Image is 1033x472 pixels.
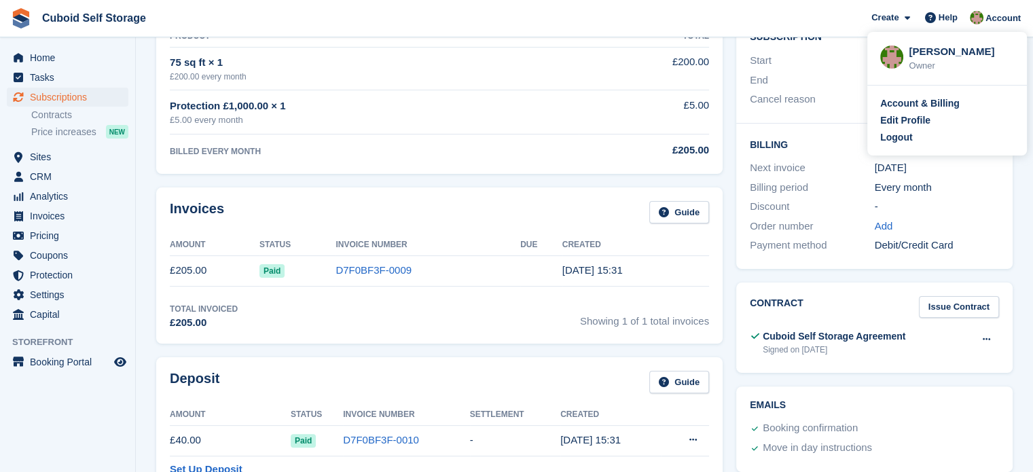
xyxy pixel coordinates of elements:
[7,68,128,87] a: menu
[750,73,875,88] div: End
[7,147,128,166] a: menu
[7,226,128,245] a: menu
[579,47,709,90] td: £200.00
[343,404,469,426] th: Invoice Number
[336,234,520,256] th: Invoice Number
[880,46,903,69] img: Chelsea Kitts
[649,201,709,223] a: Guide
[112,354,128,370] a: Preview store
[170,55,579,71] div: 75 sq ft × 1
[7,187,128,206] a: menu
[750,219,875,234] div: Order number
[12,335,135,349] span: Storefront
[880,113,1014,128] a: Edit Profile
[170,315,238,331] div: £205.00
[170,113,579,127] div: £5.00 every month
[7,246,128,265] a: menu
[170,234,259,256] th: Amount
[170,255,259,286] td: £205.00
[763,344,905,356] div: Signed on [DATE]
[7,206,128,225] a: menu
[880,113,930,128] div: Edit Profile
[7,305,128,324] a: menu
[880,96,960,111] div: Account & Billing
[909,59,1014,73] div: Owner
[30,167,111,186] span: CRM
[31,124,128,139] a: Price increases NEW
[30,187,111,206] span: Analytics
[579,90,709,134] td: £5.00
[750,160,875,176] div: Next invoice
[7,167,128,186] a: menu
[291,434,316,448] span: Paid
[880,130,1014,145] a: Logout
[560,404,661,426] th: Created
[7,285,128,304] a: menu
[31,109,128,122] a: Contracts
[750,400,999,411] h2: Emails
[875,219,893,234] a: Add
[470,404,560,426] th: Settlement
[7,352,128,371] a: menu
[763,420,858,437] div: Booking confirmation
[30,147,111,166] span: Sites
[170,404,291,426] th: Amount
[259,234,336,256] th: Status
[37,7,151,29] a: Cuboid Self Storage
[7,48,128,67] a: menu
[31,126,96,139] span: Price increases
[750,180,875,196] div: Billing period
[7,266,128,285] a: menu
[170,425,291,456] td: £40.00
[170,71,579,83] div: £200.00 every month
[875,199,1000,215] div: -
[170,201,224,223] h2: Invoices
[7,88,128,107] a: menu
[170,371,219,393] h2: Deposit
[985,12,1021,25] span: Account
[562,264,623,276] time: 2025-07-31 14:31:13 UTC
[875,180,1000,196] div: Every month
[750,238,875,253] div: Payment method
[30,285,111,304] span: Settings
[880,130,912,145] div: Logout
[970,11,983,24] img: Chelsea Kitts
[30,266,111,285] span: Protection
[259,264,285,278] span: Paid
[763,329,905,344] div: Cuboid Self Storage Agreement
[30,68,111,87] span: Tasks
[750,199,875,215] div: Discount
[880,96,1014,111] a: Account & Billing
[750,296,803,319] h2: Contract
[30,206,111,225] span: Invoices
[170,98,579,114] div: Protection £1,000.00 × 1
[30,305,111,324] span: Capital
[470,425,560,456] td: -
[170,145,579,158] div: BILLED EVERY MONTH
[750,92,875,107] div: Cancel reason
[560,434,621,446] time: 2025-07-31 14:31:29 UTC
[871,11,899,24] span: Create
[750,137,999,151] h2: Billing
[909,44,1014,56] div: [PERSON_NAME]
[649,371,709,393] a: Guide
[30,352,111,371] span: Booking Portal
[562,234,709,256] th: Created
[291,404,343,426] th: Status
[763,440,872,456] div: Move in day instructions
[520,234,562,256] th: Due
[336,264,412,276] a: D7F0BF3F-0009
[30,48,111,67] span: Home
[580,303,709,331] span: Showing 1 of 1 total invoices
[343,434,419,446] a: D7F0BF3F-0010
[939,11,958,24] span: Help
[579,143,709,158] div: £205.00
[30,226,111,245] span: Pricing
[106,125,128,139] div: NEW
[875,238,1000,253] div: Debit/Credit Card
[750,53,875,69] div: Start
[30,246,111,265] span: Coupons
[170,303,238,315] div: Total Invoiced
[875,160,1000,176] div: [DATE]
[30,88,111,107] span: Subscriptions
